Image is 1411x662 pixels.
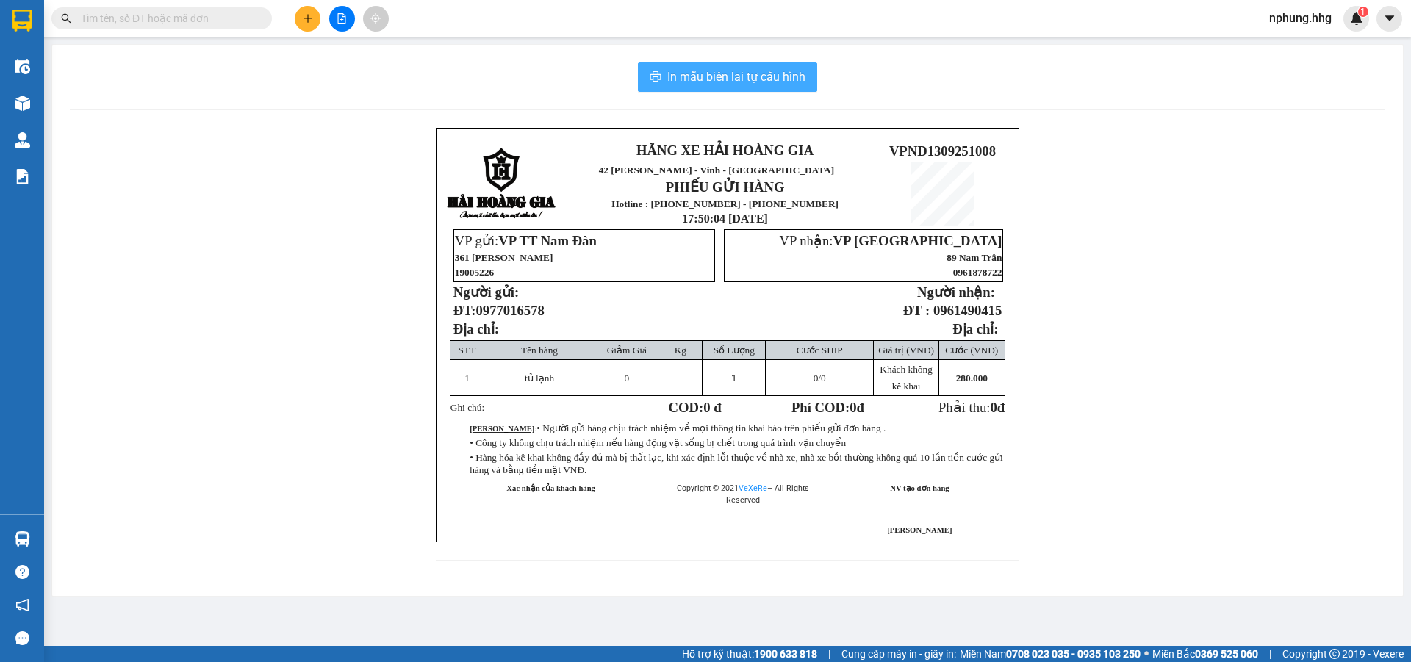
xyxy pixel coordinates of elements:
[337,13,347,24] span: file-add
[625,373,630,384] span: 0
[953,267,1002,278] span: 0961878722
[878,345,934,356] span: Giá trị (VNĐ)
[1360,7,1365,17] span: 1
[903,303,930,318] strong: ĐT :
[1350,12,1363,25] img: icon-new-feature
[26,49,132,87] span: 42 [PERSON_NAME] - Vinh - [GEOGRAPHIC_DATA]
[15,59,30,74] img: warehouse-icon
[731,373,736,384] span: 1
[833,233,1002,248] span: VP [GEOGRAPHIC_DATA]
[667,68,805,86] span: In mẫu biên lai tự cấu hình
[1006,648,1141,660] strong: 0708 023 035 - 0935 103 250
[1152,646,1258,662] span: Miền Bắc
[15,96,30,111] img: warehouse-icon
[61,13,71,24] span: search
[1257,9,1343,27] span: nphung.hhg
[703,400,721,415] span: 0 đ
[880,364,932,392] span: Khách không kê khai
[779,233,1002,248] span: VP nhận:
[682,212,768,225] span: 17:50:04 [DATE]
[607,345,647,356] span: Giảm Giá
[370,13,381,24] span: aim
[1269,646,1271,662] span: |
[611,198,839,209] strong: Hotline : [PHONE_NUMBER] - [PHONE_NUMBER]
[636,143,814,158] strong: HÃNG XE HẢI HOÀNG GIA
[464,373,470,384] span: 1
[15,598,29,612] span: notification
[525,373,554,384] span: tủ lạnh
[450,402,484,413] span: Ghi chú:
[669,400,722,415] strong: COD:
[599,165,835,176] span: 42 [PERSON_NAME] - Vinh - [GEOGRAPHIC_DATA]
[363,6,389,32] button: aim
[682,646,817,662] span: Hỗ trợ kỹ thuật:
[1195,648,1258,660] strong: 0369 525 060
[1376,6,1402,32] button: caret-down
[814,373,826,384] span: /0
[933,303,1002,318] span: 0961490415
[15,169,30,184] img: solution-icon
[938,400,1005,415] span: Phải thu:
[498,233,597,248] span: VP TT Nam Đàn
[81,10,254,26] input: Tìm tên, số ĐT hoặc mã đơn
[952,321,998,337] strong: Địa chỉ:
[453,321,499,337] span: Địa chỉ:
[889,143,996,159] span: VPND1309251008
[35,15,127,46] strong: HÃNG XE HẢI HOÀNG GIA
[15,132,30,148] img: warehouse-icon
[990,400,997,415] span: 0
[15,565,29,579] span: question-circle
[15,631,29,645] span: message
[453,284,519,300] strong: Người gửi:
[739,483,767,493] a: VeXeRe
[329,6,355,32] button: file-add
[956,373,988,384] span: 280.000
[890,484,949,492] strong: NV tạo đơn hàng
[8,61,23,134] img: logo
[638,62,817,92] button: printerIn mẫu biên lai tự cấu hình
[887,526,952,534] span: [PERSON_NAME]
[476,303,545,318] span: 0977016578
[459,345,476,356] span: STT
[1358,7,1368,17] sup: 1
[828,646,830,662] span: |
[650,71,661,84] span: printer
[295,6,320,32] button: plus
[470,452,1003,475] span: • Hàng hóa kê khai không đầy đủ mà bị thất lạc, khi xác định lỗi thuộc về nhà xe, nhà xe bồi thườ...
[1144,651,1149,657] span: ⚪️
[453,303,545,318] strong: ĐT:
[754,648,817,660] strong: 1900 633 818
[455,267,494,278] span: 19005226
[506,484,595,492] strong: Xác nhận của khách hàng
[947,252,1002,263] span: 89 Nam Trân
[675,345,686,356] span: Kg
[791,400,864,415] strong: Phí COD: đ
[1383,12,1396,25] span: caret-down
[960,646,1141,662] span: Miền Nam
[536,422,886,433] span: • Người gửi hàng chịu trách nhiệm về mọi thông tin khai báo trên phiếu gửi đơn hàng .
[917,284,995,300] strong: Người nhận:
[841,646,956,662] span: Cung cấp máy in - giấy in:
[15,531,30,547] img: warehouse-icon
[455,233,597,248] span: VP gửi:
[666,179,785,195] strong: PHIẾU GỬI HÀNG
[945,345,998,356] span: Cước (VNĐ)
[850,400,856,415] span: 0
[814,373,819,384] span: 0
[43,107,118,139] strong: PHIẾU GỬI HÀNG
[447,148,557,220] img: logo
[470,425,886,433] span: :
[470,425,534,433] strong: [PERSON_NAME]
[714,345,755,356] span: Số Lượng
[1329,649,1340,659] span: copyright
[303,13,313,24] span: plus
[797,345,843,356] span: Cước SHIP
[521,345,558,356] span: Tên hàng
[470,437,846,448] span: • Công ty không chịu trách nhiệm nếu hàng động vật sống bị chết trong quá trình vận chuyển
[12,10,32,32] img: logo-vxr
[455,252,553,263] span: 361 [PERSON_NAME]
[677,483,809,505] span: Copyright © 2021 – All Rights Reserved
[997,400,1005,415] span: đ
